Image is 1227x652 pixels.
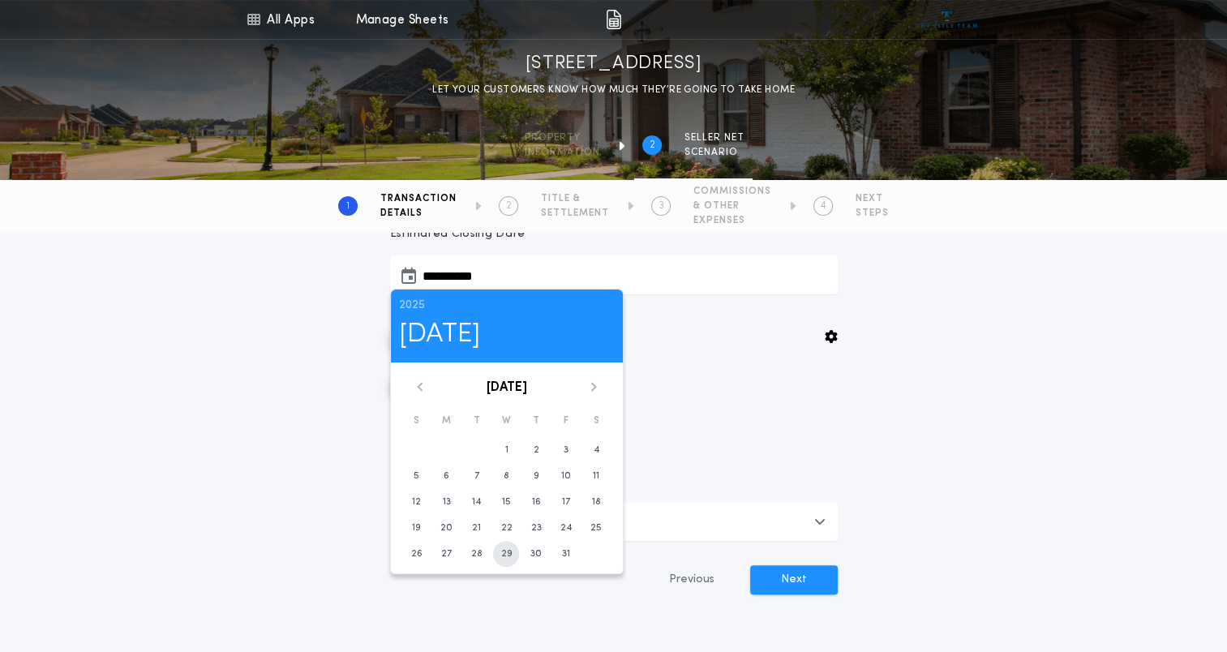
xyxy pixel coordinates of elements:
[491,411,521,431] div: W
[472,495,481,508] time: 14
[412,521,421,534] time: 19
[404,541,430,567] button: 26
[474,470,479,483] time: 7
[583,463,609,489] button: 11
[561,470,571,483] time: 10
[506,199,512,212] h2: 2
[560,521,572,534] time: 24
[693,214,771,227] span: EXPENSES
[502,495,511,508] time: 15
[471,547,483,560] time: 28
[606,10,621,29] img: img
[594,444,599,457] time: 4
[444,470,449,483] time: 6
[432,82,795,98] p: LET YOUR CUSTOMERS KNOW HOW MUCH THEY’RE GOING TO TAKE HOME
[856,192,889,205] span: NEXT
[523,515,549,541] button: 23
[590,521,602,534] time: 25
[380,192,457,205] span: TRANSACTION
[581,411,611,431] div: S
[553,489,579,515] button: 17
[525,146,600,159] span: information
[551,411,581,431] div: F
[593,470,599,483] time: 11
[553,541,579,567] button: 31
[441,547,452,560] time: 27
[404,463,430,489] button: 5
[534,444,539,457] time: 2
[390,226,838,242] p: Estimated Closing Date
[464,541,490,567] button: 28
[821,199,826,212] h2: 4
[530,547,542,560] time: 30
[493,489,519,515] button: 15
[346,199,350,212] h2: 1
[399,314,615,355] h1: [DATE]
[541,207,609,220] span: SETTLEMENT
[493,515,519,541] button: 22
[564,444,568,457] time: 3
[399,298,615,314] p: 2025
[553,463,579,489] button: 10
[684,131,744,144] span: SELLER NET
[856,207,889,220] span: STEPS
[523,489,549,515] button: 16
[541,192,609,205] span: TITLE &
[583,489,609,515] button: 18
[412,495,421,508] time: 12
[411,547,423,560] time: 26
[531,521,542,534] time: 23
[637,565,747,594] button: Previous
[562,547,570,560] time: 31
[434,515,460,541] button: 20
[464,463,490,489] button: 7
[526,51,702,77] h1: [STREET_ADDRESS]
[553,515,579,541] button: 24
[500,547,512,560] time: 29
[693,199,771,212] span: & OTHER
[750,565,838,594] button: Next
[650,139,655,152] h2: 2
[525,131,600,144] span: Property
[684,146,744,159] span: SCENARIO
[562,495,570,508] time: 17
[534,470,539,483] time: 9
[487,378,527,397] button: [DATE]
[523,463,549,489] button: 9
[404,489,430,515] button: 12
[553,437,579,463] button: 3
[464,515,490,541] button: 21
[583,437,609,463] button: 4
[523,437,549,463] button: 2
[493,541,519,567] button: 29
[404,515,430,541] button: 19
[523,541,549,567] button: 30
[521,411,551,431] div: T
[500,521,512,534] time: 22
[434,489,460,515] button: 13
[532,495,541,508] time: 16
[916,11,977,28] img: vs-icon
[380,207,457,220] span: DETAILS
[504,444,508,457] time: 1
[434,541,460,567] button: 27
[440,521,453,534] time: 20
[693,185,771,198] span: COMMISSIONS
[493,463,519,489] button: 8
[472,521,481,534] time: 21
[493,437,519,463] button: 1
[659,199,664,212] h2: 3
[464,489,490,515] button: 14
[414,470,419,483] time: 5
[583,515,609,541] button: 25
[402,411,432,431] div: S
[434,463,460,489] button: 6
[431,411,461,431] div: M
[443,495,451,508] time: 13
[461,411,491,431] div: T
[592,495,601,508] time: 18
[504,470,509,483] time: 8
